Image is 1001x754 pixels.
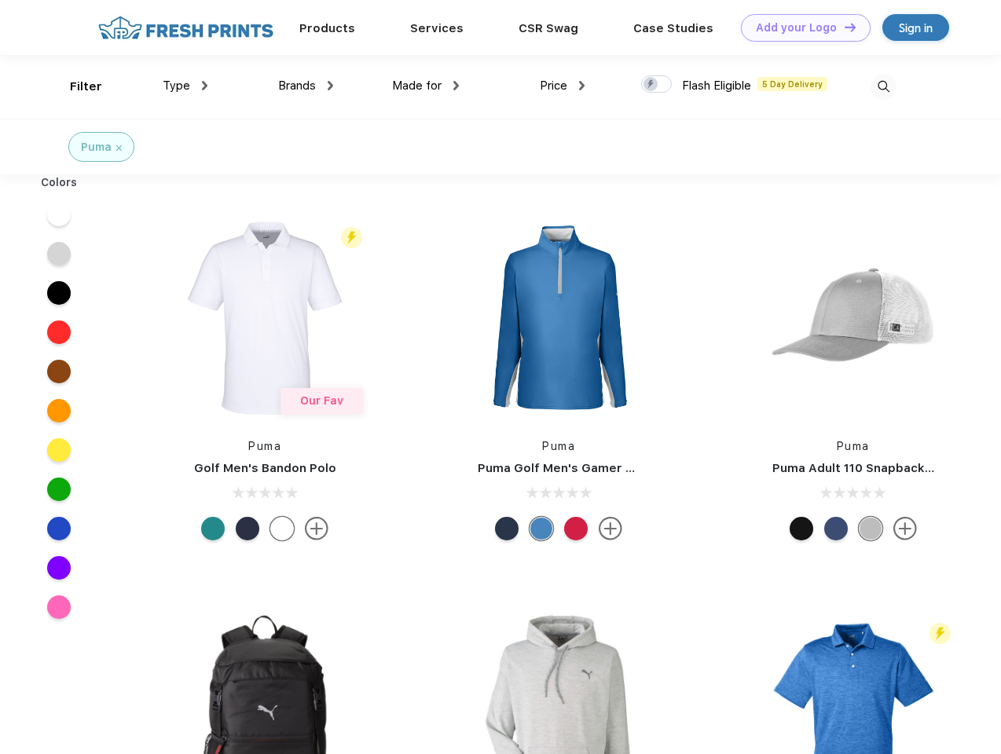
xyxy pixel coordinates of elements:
div: Quarry with Brt Whit [859,517,882,540]
img: more.svg [599,517,622,540]
div: Add your Logo [756,21,837,35]
a: CSR Swag [519,21,578,35]
div: Navy Blazer [236,517,259,540]
span: Made for [392,79,442,93]
div: Filter [70,78,102,96]
div: Sign in [899,19,933,37]
img: flash_active_toggle.svg [929,623,951,644]
a: Puma [837,440,870,452]
span: Our Fav [300,394,343,407]
a: Puma Golf Men's Gamer Golf Quarter-Zip [478,461,726,475]
img: func=resize&h=266 [749,214,958,423]
img: flash_active_toggle.svg [341,227,362,248]
img: dropdown.png [328,81,333,90]
div: Navy Blazer [495,517,519,540]
a: Golf Men's Bandon Polo [194,461,336,475]
img: desktop_search.svg [871,74,896,100]
a: Puma [248,440,281,452]
span: 5 Day Delivery [757,77,827,91]
div: Colors [29,174,90,191]
a: Sign in [882,14,949,41]
span: Brands [278,79,316,93]
a: Puma [542,440,575,452]
img: dropdown.png [202,81,207,90]
div: Peacoat Qut Shd [824,517,848,540]
img: more.svg [305,517,328,540]
div: Ski Patrol [564,517,588,540]
img: fo%20logo%202.webp [93,14,278,42]
div: Bright Cobalt [530,517,553,540]
div: Green Lagoon [201,517,225,540]
img: dropdown.png [579,81,585,90]
div: Puma [81,139,112,156]
span: Type [163,79,190,93]
a: Services [410,21,464,35]
img: DT [845,23,856,31]
img: func=resize&h=266 [454,214,663,423]
img: dropdown.png [453,81,459,90]
span: Price [540,79,567,93]
span: Flash Eligible [682,79,751,93]
div: Pma Blk with Pma Blk [790,517,813,540]
img: more.svg [893,517,917,540]
img: func=resize&h=266 [160,214,369,423]
img: filter_cancel.svg [116,145,122,151]
div: Bright White [270,517,294,540]
a: Products [299,21,355,35]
